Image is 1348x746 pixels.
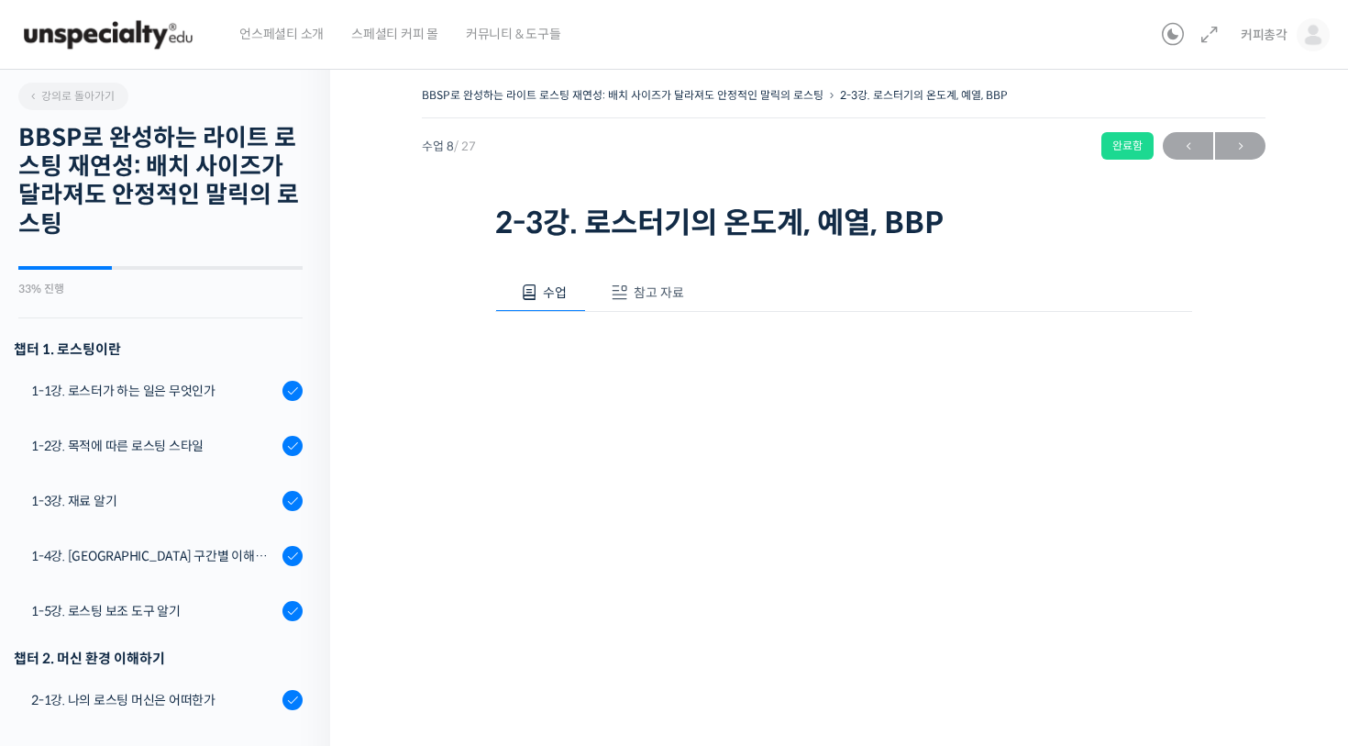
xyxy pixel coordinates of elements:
div: 완료함 [1101,132,1154,160]
h2: BBSP로 완성하는 라이트 로스팅 재연성: 배치 사이즈가 달라져도 안정적인 말릭의 로스팅 [18,124,303,239]
span: → [1215,134,1265,159]
span: 커피총각 [1241,27,1287,43]
h1: 2-3강. 로스터기의 온도계, 예열, BBP [495,206,1192,240]
span: 참고 자료 [634,284,684,301]
div: 33% 진행 [18,284,303,295]
div: 1-5강. 로스팅 보조 도구 알기 [31,601,277,621]
a: ←이전 [1163,132,1213,160]
div: 1-1강. 로스터가 하는 일은 무엇인가 [31,381,277,401]
span: 수업 8 [422,140,476,152]
div: 1-3강. 재료 알기 [31,491,277,511]
h3: 챕터 1. 로스팅이란 [14,337,303,362]
span: ← [1163,134,1213,159]
div: 1-4강. [GEOGRAPHIC_DATA] 구간별 이해와 용어 [31,546,277,566]
div: 2-1강. 나의 로스팅 머신은 어떠한가 [31,690,277,710]
span: / 27 [454,139,476,154]
div: 챕터 2. 머신 환경 이해하기 [14,646,303,671]
span: 수업 [543,284,567,301]
a: 다음→ [1215,132,1265,160]
a: 강의로 돌아가기 [18,83,128,110]
a: BBSP로 완성하는 라이트 로스팅 재연성: 배치 사이즈가 달라져도 안정적인 말릭의 로스팅 [422,88,823,102]
div: 1-2강. 목적에 따른 로스팅 스타일 [31,436,277,456]
a: 2-3강. 로스터기의 온도계, 예열, BBP [840,88,1008,102]
span: 강의로 돌아가기 [28,89,115,103]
